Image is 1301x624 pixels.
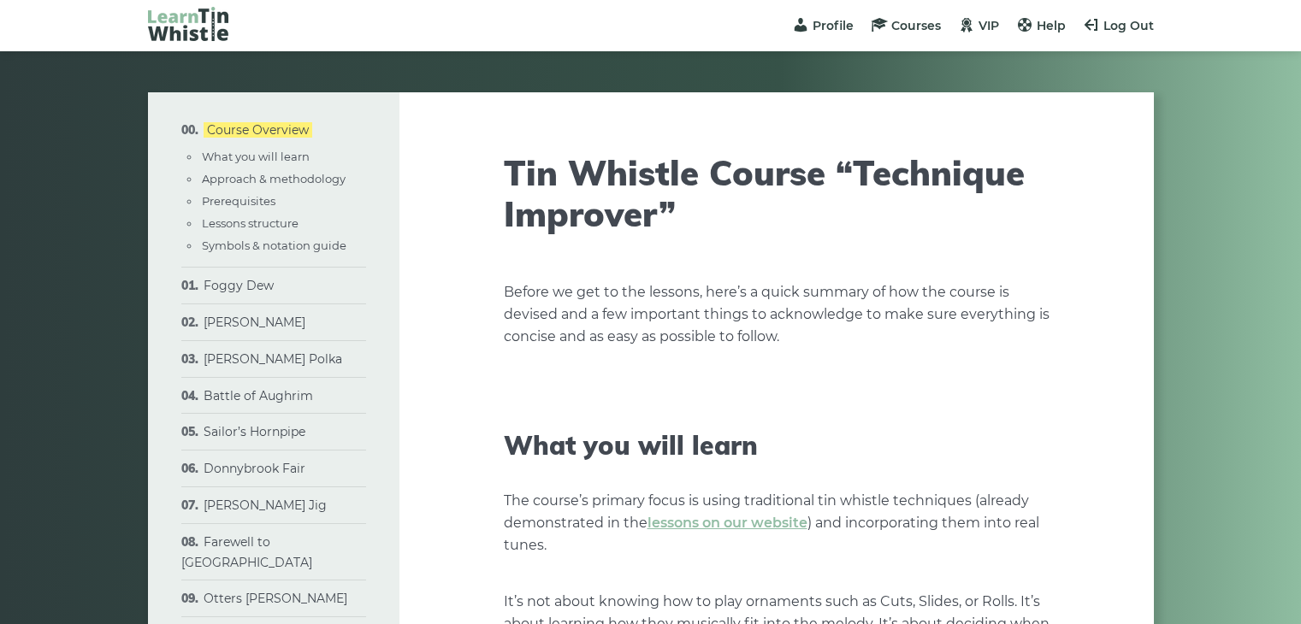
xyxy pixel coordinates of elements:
[1037,18,1066,33] span: Help
[204,278,274,293] a: Foggy Dew
[202,238,346,252] a: Symbols & notation guide
[958,18,999,33] a: VIP
[202,150,310,163] a: What you will learn
[1103,18,1154,33] span: Log Out
[204,591,347,606] a: Otters [PERSON_NAME]
[891,18,941,33] span: Courses
[504,490,1050,556] p: The course’s primary focus is using traditional tin whistle techniques (already demonstrated in t...
[1083,18,1154,33] a: Log Out
[181,534,312,570] a: Farewell to [GEOGRAPHIC_DATA]
[504,430,1050,461] h2: What you will learn
[204,497,327,513] a: [PERSON_NAME] Jig
[202,194,275,208] a: Prerequisites
[871,18,941,33] a: Courses
[204,461,305,476] a: Donnybrook Fair
[1016,18,1066,33] a: Help
[202,172,346,185] a: Approach & methodology
[204,351,342,367] a: [PERSON_NAME] Polka
[204,122,312,138] a: Course Overview
[204,388,313,403] a: Battle of Aughrim
[202,216,299,230] a: Lessons structure
[204,315,305,330] a: [PERSON_NAME]
[648,515,807,531] a: lessons on our website
[204,424,305,439] a: Sailor’s Hornpipe
[148,7,228,41] img: LearnTinWhistle.com
[813,18,854,33] span: Profile
[504,152,1050,234] h1: Tin Whistle Course “Technique Improver”
[792,18,854,33] a: Profile
[504,281,1050,348] p: Before we get to the lessons, here’s a quick summary of how the course is devised and a few impor...
[979,18,999,33] span: VIP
